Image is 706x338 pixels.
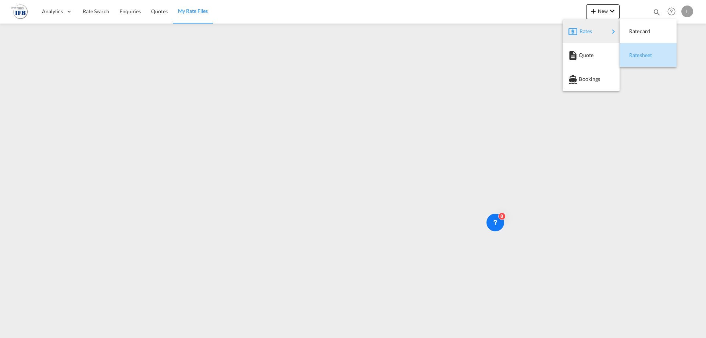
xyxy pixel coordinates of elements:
[579,48,587,63] span: Quote
[563,43,620,67] button: Quote
[579,72,587,86] span: Bookings
[563,67,620,91] button: Bookings
[625,46,671,64] div: Ratesheet
[609,27,618,36] md-icon: icon-chevron-right
[580,24,588,39] span: Rates
[629,48,637,63] span: Ratesheet
[629,24,637,39] span: Ratecard
[568,46,614,64] div: Quote
[625,22,671,40] div: Ratecard
[568,70,614,88] div: Bookings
